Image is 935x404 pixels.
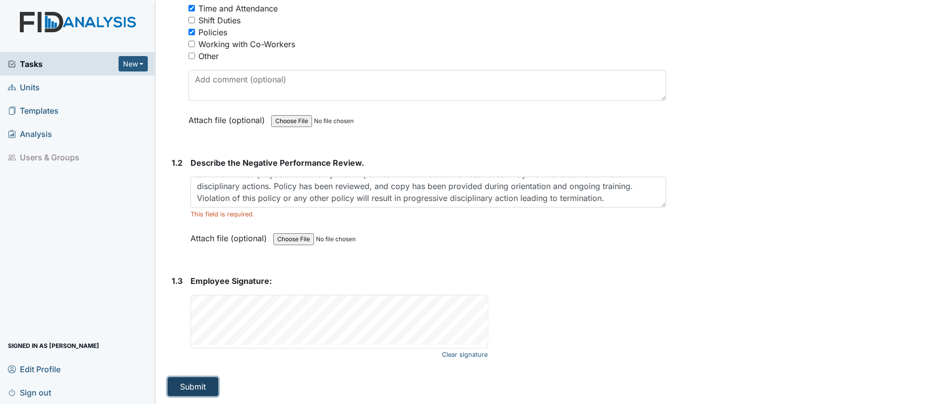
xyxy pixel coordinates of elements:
[188,53,195,59] input: Other
[190,227,271,244] label: Attach file (optional)
[198,50,219,62] div: Other
[198,26,227,38] div: Policies
[8,103,59,118] span: Templates
[188,29,195,35] input: Policies
[442,348,488,361] a: Clear signature
[8,58,119,70] a: Tasks
[188,17,195,23] input: Shift Duties
[172,157,183,169] label: 1.2
[8,385,51,400] span: Sign out
[190,276,272,286] span: Employee Signature:
[188,41,195,47] input: Working with Co-Workers
[188,5,195,11] input: Time and Attendance
[8,361,61,377] span: Edit Profile
[172,275,183,287] label: 1.3
[188,109,269,126] label: Attach file (optional)
[8,79,40,95] span: Units
[119,56,148,71] button: New
[198,38,295,50] div: Working with Co-Workers
[168,377,218,396] button: Submit
[190,158,364,168] span: Describe the Negative Performance Review.
[198,2,278,14] div: Time and Attendance
[190,209,666,219] div: This field is required.
[8,338,99,353] span: Signed in as [PERSON_NAME]
[8,126,52,141] span: Analysis
[198,14,241,26] div: Shift Duties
